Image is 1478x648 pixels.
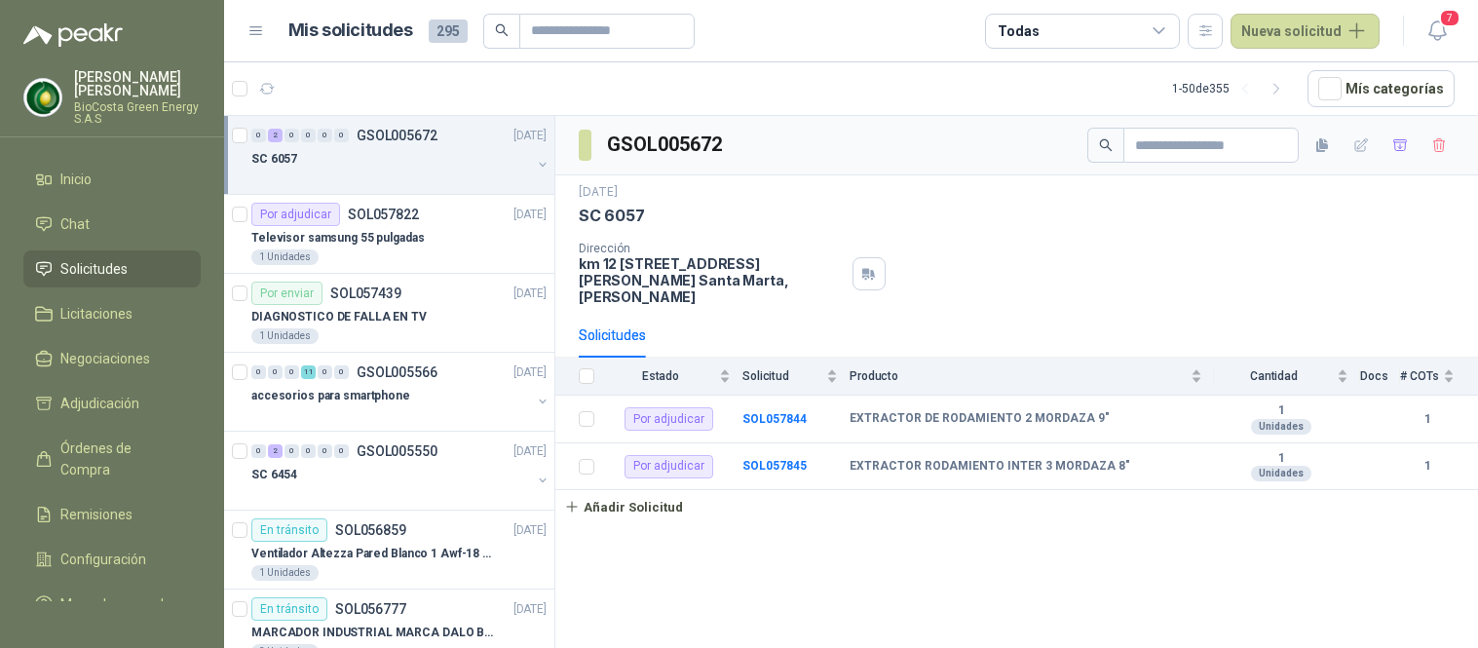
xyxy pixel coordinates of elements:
a: Inicio [23,161,201,198]
div: 0 [301,129,316,142]
div: Solicitudes [579,324,646,346]
a: SOL057845 [742,459,807,473]
img: Logo peakr [23,23,123,47]
span: Producto [850,369,1187,383]
div: 0 [334,365,349,379]
a: Chat [23,206,201,243]
span: Órdenes de Compra [60,438,182,480]
p: SC 6454 [251,466,297,484]
th: Cantidad [1214,358,1360,396]
p: SOL056859 [335,523,406,537]
a: Solicitudes [23,250,201,287]
img: Company Logo [24,79,61,116]
span: Negociaciones [60,348,150,369]
div: 1 - 50 de 355 [1172,73,1292,104]
div: 0 [301,444,316,458]
a: Licitaciones [23,295,201,332]
span: Manuales y ayuda [60,593,171,615]
button: Mís categorías [1307,70,1455,107]
div: 0 [251,129,266,142]
div: Por enviar [251,282,322,305]
span: search [1099,138,1113,152]
div: En tránsito [251,597,327,621]
div: 1 Unidades [251,565,319,581]
span: Inicio [60,169,92,190]
div: 2 [268,129,283,142]
div: En tránsito [251,518,327,542]
button: Nueva solicitud [1231,14,1380,49]
div: Todas [998,20,1039,42]
a: 0 2 0 0 0 0 GSOL005672[DATE] SC 6057 [251,124,550,186]
div: 0 [318,129,332,142]
a: Órdenes de Compra [23,430,201,488]
p: Dirección [579,242,845,255]
span: Estado [606,369,715,383]
th: # COTs [1400,358,1478,396]
a: Por enviarSOL057439[DATE] DIAGNOSTICO DE FALLA EN TV1 Unidades [224,274,554,353]
div: 2 [268,444,283,458]
div: 11 [301,365,316,379]
b: EXTRACTOR DE RODAMIENTO 2 MORDAZA 9" [850,411,1110,427]
th: Producto [850,358,1214,396]
h3: GSOL005672 [607,130,725,160]
a: En tránsitoSOL056859[DATE] Ventilador Altezza Pared Blanco 1 Awf-18 Pro Balinera1 Unidades [224,511,554,590]
div: 1 Unidades [251,249,319,265]
b: EXTRACTOR RODAMIENTO INTER 3 MORDAZA 8" [850,459,1130,475]
a: 0 2 0 0 0 0 GSOL005550[DATE] SC 6454 [251,439,550,502]
div: 0 [251,444,266,458]
div: 0 [334,444,349,458]
a: Manuales y ayuda [23,586,201,623]
div: Por adjudicar [625,455,713,478]
a: Añadir Solicitud [555,490,1478,523]
p: SOL056777 [335,602,406,616]
div: 0 [318,365,332,379]
b: 1 [1400,457,1455,476]
p: [DATE] [513,521,547,540]
p: Ventilador Altezza Pared Blanco 1 Awf-18 Pro Balinera [251,545,494,563]
p: MARCADOR INDUSTRIAL MARCA DALO BLANCO [251,624,494,642]
a: Remisiones [23,496,201,533]
div: 0 [284,444,299,458]
p: [DATE] [513,442,547,461]
p: accesorios para smartphone [251,387,410,405]
span: # COTs [1400,369,1439,383]
p: GSOL005550 [357,444,437,458]
b: 1 [1214,403,1348,419]
th: Solicitud [742,358,850,396]
a: Adjudicación [23,385,201,422]
p: GSOL005672 [357,129,437,142]
span: Solicitud [742,369,822,383]
span: Configuración [60,549,146,570]
p: [DATE] [513,127,547,145]
div: Unidades [1251,419,1311,435]
span: search [495,23,509,37]
b: 1 [1400,410,1455,429]
div: 0 [284,365,299,379]
p: SC 6057 [251,150,297,169]
p: DIAGNOSTICO DE FALLA EN TV [251,308,427,326]
div: 0 [268,365,283,379]
th: Docs [1360,358,1400,396]
b: 1 [1214,451,1348,467]
p: [DATE] [513,600,547,619]
button: 7 [1420,14,1455,49]
a: SOL057844 [742,412,807,426]
p: GSOL005566 [357,365,437,379]
div: Por adjudicar [251,203,340,226]
p: [DATE] [579,183,618,202]
a: Configuración [23,541,201,578]
span: Solicitudes [60,258,128,280]
div: 0 [251,365,266,379]
span: Cantidad [1214,369,1333,383]
span: Remisiones [60,504,133,525]
p: [PERSON_NAME] [PERSON_NAME] [74,70,201,97]
p: BioCosta Green Energy S.A.S [74,101,201,125]
span: Chat [60,213,90,235]
span: Adjudicación [60,393,139,414]
div: Por adjudicar [625,407,713,431]
p: Televisor samsung 55 pulgadas [251,229,425,248]
th: Estado [606,358,742,396]
div: Unidades [1251,466,1311,481]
